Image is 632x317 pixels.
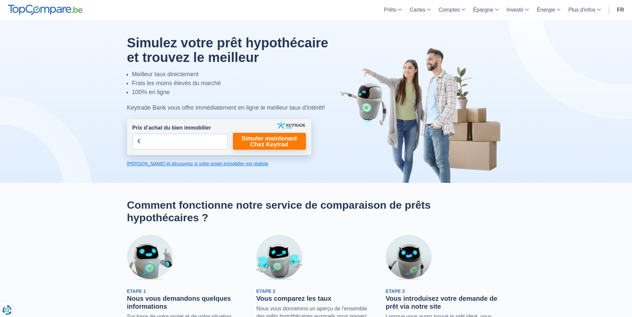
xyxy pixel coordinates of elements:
img: TopCompare [8,5,83,15]
h2: Comment fonctionne notre service de comparaison de prêts hypothécaires ? [127,199,505,224]
img: Etape 2 [256,235,302,281]
span: € [138,138,141,145]
h3: Nous vous demandons quelques informations [127,294,246,310]
li: Meilleur taux directement [132,70,344,79]
div: Keytrade Bank vous offre immédiatement en ligne le meilleur taux d'intérêt! [127,103,344,112]
span: Etape 1 [127,289,146,294]
li: Frais les moins élevés du marché [132,79,344,88]
h3: Vous introduisez votre demande de prêt via notre site [386,294,505,310]
img: Etape 3 [386,235,432,281]
img: Etape 1 [127,235,173,281]
img: image-hero [339,47,505,183]
img: keytrade [277,122,305,129]
li: 100% en ligne [132,88,344,97]
a: Simuler maintenant Chez Keytrad [233,133,306,150]
h1: Simulez votre prêt hypothécaire et trouvez le meilleur [127,35,344,65]
span: Etape 3 [386,289,405,294]
h3: Vous comparez les taux [256,294,376,302]
label: Prix d’achat du bien immobilier [132,124,211,132]
span: Etape 2 [256,289,275,294]
a: [PERSON_NAME] et découvrez si votre projet immobilier est réaliste [127,160,311,167]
